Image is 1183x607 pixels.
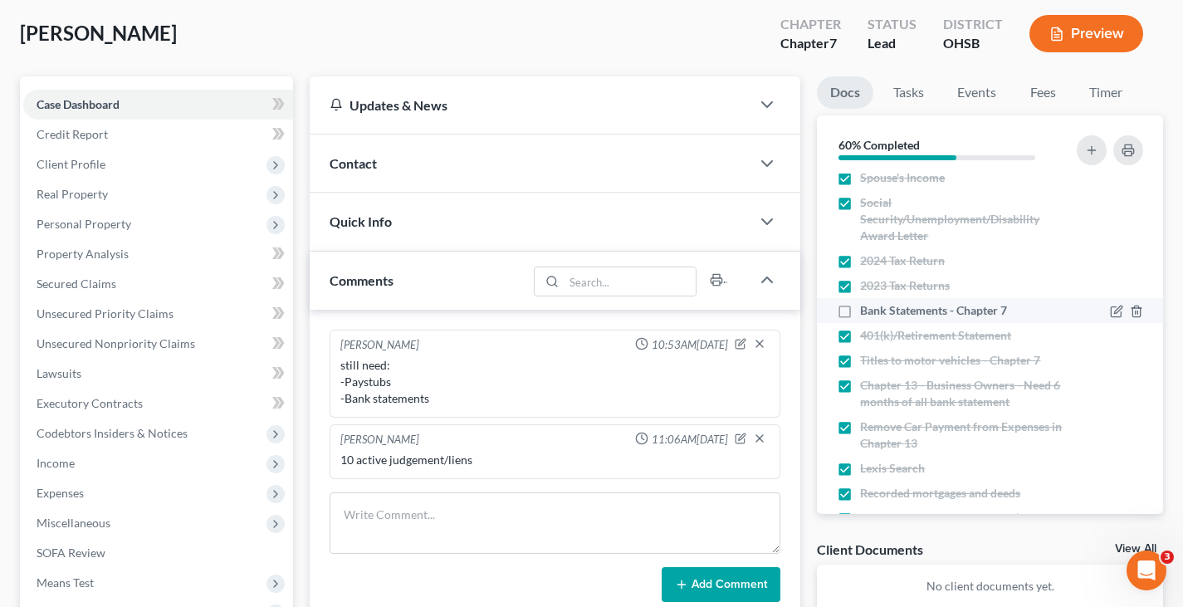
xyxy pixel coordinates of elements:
button: Add Comment [662,567,780,602]
a: SOFA Review [23,538,293,568]
span: 401(k)/Retirement Statement [860,327,1011,344]
a: Secured Claims [23,269,293,299]
span: Titles to motor vehicles - Chapter 7 [860,352,1040,369]
a: Tasks [880,76,937,109]
span: Contact [330,155,377,171]
span: Real Property [37,187,108,201]
span: Chapter 13 - Business Owners - Need 6 months of all bank statement [860,377,1062,410]
span: Income [37,456,75,470]
a: Property Analysis [23,239,293,269]
span: 2024 Tax Return [860,252,945,269]
div: Updates & News [330,96,731,114]
div: OHSB [943,34,1003,53]
span: Client Profile [37,157,105,171]
span: Unsecured Nonpriority Claims [37,336,195,350]
span: 10:53AM[DATE] [652,337,728,353]
div: Client Documents [817,541,923,558]
span: Means Test [37,575,94,590]
span: Bank Statements - Chapter 7 [860,302,1007,319]
span: Comments [330,272,394,288]
span: Credit Report [37,127,108,141]
span: Any recorded real estate liens (i.e., judgment liens, etc.) [860,510,1062,543]
span: 11:06AM[DATE] [652,432,728,448]
div: still need: -Paystubs -Bank statements [340,357,770,407]
span: Personal Property [37,217,131,231]
p: No client documents yet. [830,578,1150,595]
strong: 60% Completed [838,138,920,152]
a: Executory Contracts [23,389,293,419]
div: Lead [868,34,917,53]
input: Search... [565,267,697,296]
span: Case Dashboard [37,97,120,111]
a: Unsecured Priority Claims [23,299,293,329]
span: [PERSON_NAME] [20,21,177,45]
a: Docs [817,76,873,109]
span: SOFA Review [37,546,105,560]
div: Chapter [780,15,841,34]
a: Fees [1016,76,1069,109]
iframe: Intercom live chat [1127,551,1166,590]
a: Credit Report [23,120,293,149]
span: Lawsuits [37,366,81,380]
a: Events [944,76,1009,109]
div: [PERSON_NAME] [340,337,419,354]
a: View All [1115,543,1156,555]
a: Case Dashboard [23,90,293,120]
span: Remove Car Payment from Expenses in Chapter 13 [860,419,1062,452]
a: Lawsuits [23,359,293,389]
div: [PERSON_NAME] [340,432,419,448]
span: Unsecured Priority Claims [37,306,174,321]
span: 2023 Tax Returns [860,277,950,294]
span: Spouse's Income [860,169,945,186]
span: Lexis Search [860,460,925,477]
div: Chapter [780,34,841,53]
span: Executory Contracts [37,396,143,410]
span: Property Analysis [37,247,129,261]
span: 3 [1161,551,1174,564]
span: Social Security/Unemployment/Disability Award Letter [860,194,1062,244]
span: Expenses [37,486,84,500]
span: 7 [829,35,837,51]
a: Unsecured Nonpriority Claims [23,329,293,359]
div: Status [868,15,917,34]
button: Preview [1029,15,1143,52]
span: Codebtors Insiders & Notices [37,426,188,440]
span: Miscellaneous [37,516,110,530]
span: Recorded mortgages and deeds [860,485,1020,502]
div: District [943,15,1003,34]
span: Quick Info [330,213,392,229]
div: 10 active judgement/liens [340,452,770,468]
span: Secured Claims [37,277,116,291]
a: Timer [1076,76,1136,109]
